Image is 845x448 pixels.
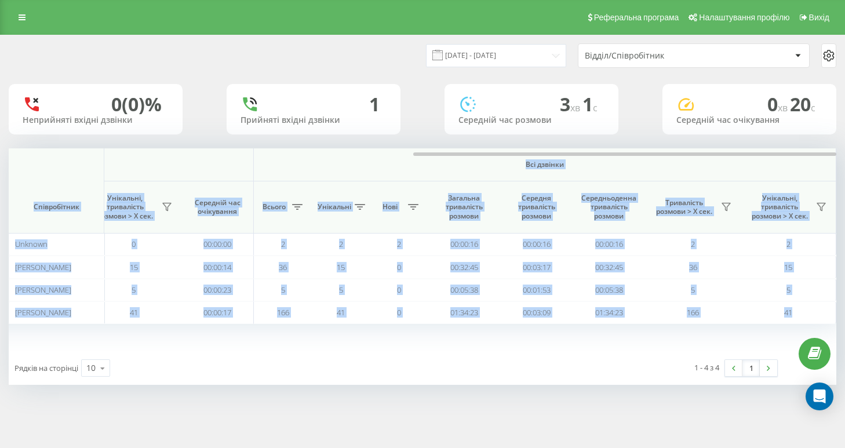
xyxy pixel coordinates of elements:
span: 3 [560,92,582,116]
span: 0 [767,92,790,116]
td: 00:05:38 [573,279,645,301]
div: 10 [86,362,96,374]
div: Прийняті вхідні дзвінки [241,115,387,125]
span: Унікальні, тривалість розмови > Х сек. [92,194,158,221]
span: 36 [279,262,287,272]
a: 1 [742,360,760,376]
span: 15 [784,262,792,272]
td: 00:01:53 [500,279,573,301]
td: 00:00:16 [500,233,573,256]
span: 36 [689,262,697,272]
span: Унікальні [318,202,351,212]
span: Всі дзвінки [288,160,802,169]
span: Вихід [809,13,829,22]
span: 2 [281,239,285,249]
span: Рядків на сторінці [14,363,78,373]
div: Середній час розмови [458,115,604,125]
span: 1 [582,92,598,116]
span: 2 [786,239,791,249]
span: хв [778,101,790,114]
td: 01:34:23 [428,301,500,324]
span: c [811,101,815,114]
span: 0 [132,239,136,249]
div: Open Intercom Messenger [806,383,833,410]
span: Загальна тривалість розмови [436,194,491,221]
td: 00:00:16 [573,233,645,256]
div: 0 (0)% [111,93,162,115]
span: c [593,101,598,114]
span: Реферальна програма [594,13,679,22]
td: 00:32:45 [428,256,500,278]
span: Співробітник [19,202,94,212]
span: Середній час очікування [190,198,245,216]
span: Тривалість розмови > Х сек. [651,198,717,216]
td: 00:03:17 [500,256,573,278]
span: 41 [337,307,345,318]
span: [PERSON_NAME] [15,262,71,272]
span: Налаштування профілю [699,13,789,22]
span: 41 [784,307,792,318]
span: 166 [277,307,289,318]
td: 01:34:23 [573,301,645,324]
td: 00:00:16 [428,233,500,256]
span: 5 [339,285,343,295]
span: 15 [130,262,138,272]
td: 00:00:00 [181,233,254,256]
span: 20 [790,92,815,116]
span: 0 [397,262,401,272]
span: Нові [376,202,405,212]
span: Середня тривалість розмови [509,194,564,221]
span: 0 [397,307,401,318]
span: Unknown [15,239,48,249]
td: 00:03:09 [500,301,573,324]
span: [PERSON_NAME] [15,307,71,318]
span: Унікальні, тривалість розмови > Х сек. [746,194,813,221]
td: 00:32:45 [573,256,645,278]
div: Середній час очікування [676,115,822,125]
div: 1 - 4 з 4 [694,362,719,373]
span: 5 [691,285,695,295]
span: 5 [132,285,136,295]
span: 5 [786,285,791,295]
span: 41 [130,307,138,318]
td: 00:00:14 [181,256,254,278]
td: 00:00:17 [181,301,254,324]
span: [PERSON_NAME] [15,285,71,295]
span: хв [570,101,582,114]
span: 2 [339,239,343,249]
span: 166 [687,307,699,318]
div: 1 [369,93,380,115]
span: 2 [397,239,401,249]
span: 15 [337,262,345,272]
div: Відділ/Співробітник [585,51,723,61]
td: 00:05:38 [428,279,500,301]
span: Всього [260,202,289,212]
span: 0 [397,285,401,295]
span: 5 [281,285,285,295]
span: 2 [691,239,695,249]
td: 00:00:23 [181,279,254,301]
span: Середньоденна тривалість розмови [581,194,636,221]
div: Неприйняті вхідні дзвінки [23,115,169,125]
